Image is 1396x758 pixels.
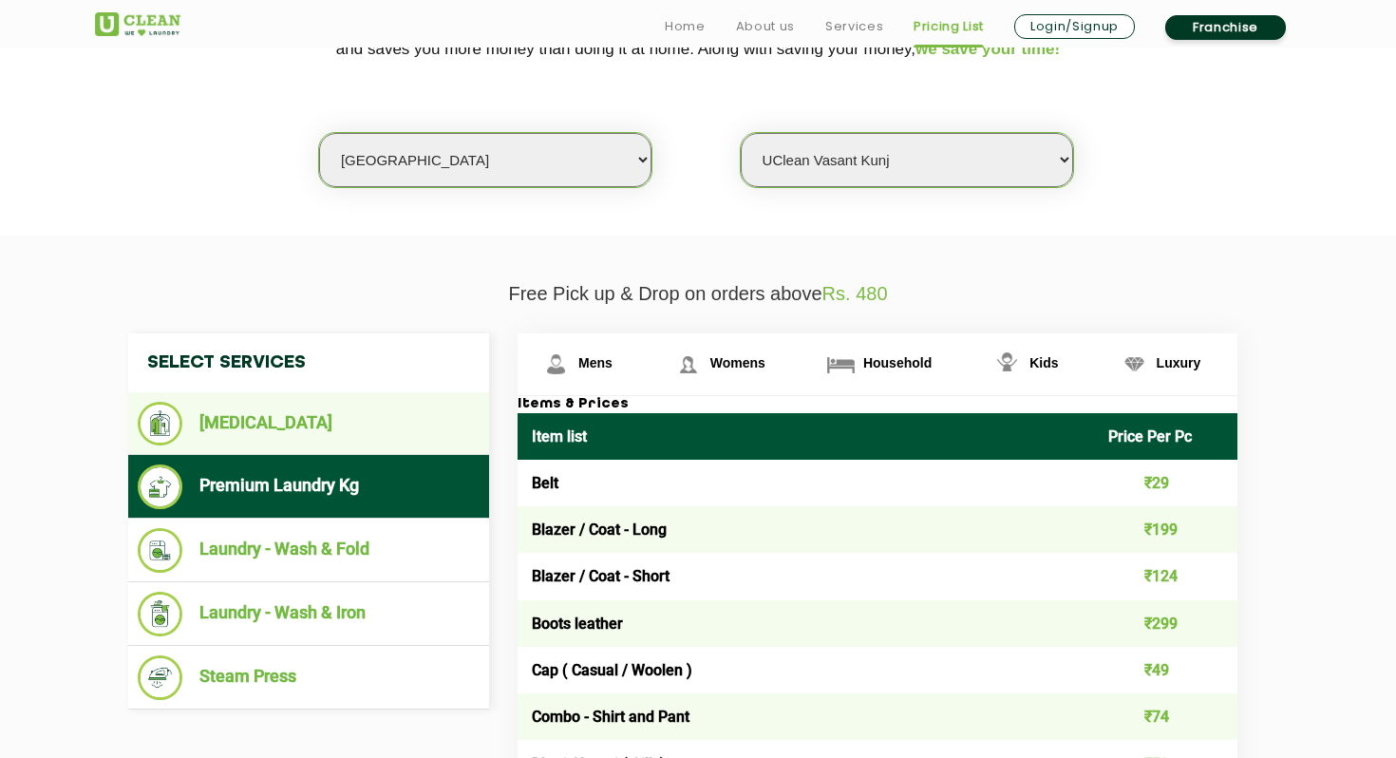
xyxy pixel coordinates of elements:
span: Household [863,355,932,370]
th: Price Per Pc [1094,413,1238,460]
td: Combo - Shirt and Pant [518,693,1094,740]
img: Luxury [1118,348,1151,381]
li: Laundry - Wash & Fold [138,528,480,573]
td: ₹299 [1094,600,1238,647]
span: we save your time! [915,40,1060,58]
td: ₹49 [1094,647,1238,693]
img: Laundry - Wash & Fold [138,528,182,573]
a: Services [825,15,883,38]
span: Mens [578,355,613,370]
li: Steam Press [138,655,480,700]
img: UClean Laundry and Dry Cleaning [95,12,180,36]
a: Franchise [1165,15,1286,40]
td: ₹199 [1094,506,1238,553]
span: Kids [1029,355,1058,370]
img: Household [824,348,858,381]
td: Blazer / Coat - Long [518,506,1094,553]
span: Luxury [1157,355,1201,370]
a: About us [736,15,795,38]
td: ₹29 [1094,460,1238,506]
td: Belt [518,460,1094,506]
img: Steam Press [138,655,182,700]
img: Laundry - Wash & Iron [138,592,182,636]
li: Premium Laundry Kg [138,464,480,509]
li: [MEDICAL_DATA] [138,402,480,445]
td: ₹74 [1094,693,1238,740]
td: Cap ( Casual / Woolen ) [518,647,1094,693]
img: Dry Cleaning [138,402,182,445]
a: Pricing List [914,15,984,38]
img: Mens [539,348,573,381]
span: Womens [710,355,765,370]
th: Item list [518,413,1094,460]
img: Womens [671,348,705,381]
td: ₹124 [1094,553,1238,599]
a: Login/Signup [1014,14,1135,39]
p: Free Pick up & Drop on orders above [95,283,1301,305]
li: Laundry - Wash & Iron [138,592,480,636]
a: Home [665,15,706,38]
img: Kids [990,348,1024,381]
span: Rs. 480 [822,283,888,304]
td: Blazer / Coat - Short [518,553,1094,599]
h4: Select Services [128,333,489,392]
h3: Items & Prices [518,396,1237,413]
img: Premium Laundry Kg [138,464,182,509]
td: Boots leather [518,600,1094,647]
